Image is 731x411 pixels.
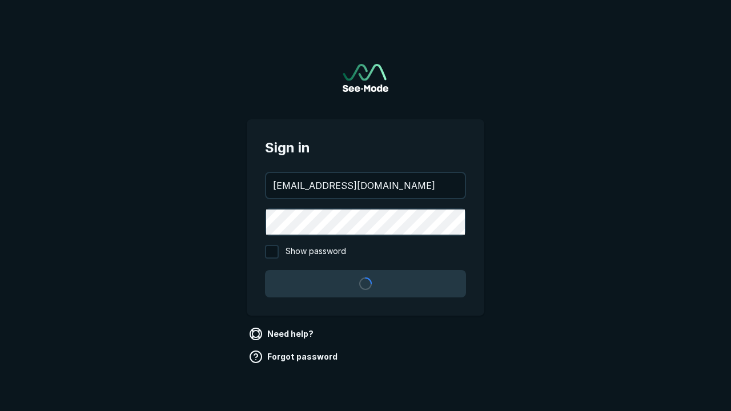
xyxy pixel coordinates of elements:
input: your@email.com [266,173,465,198]
a: Need help? [247,325,318,343]
img: See-Mode Logo [343,64,388,92]
span: Sign in [265,138,466,158]
a: Forgot password [247,348,342,366]
a: Go to sign in [343,64,388,92]
span: Show password [286,245,346,259]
